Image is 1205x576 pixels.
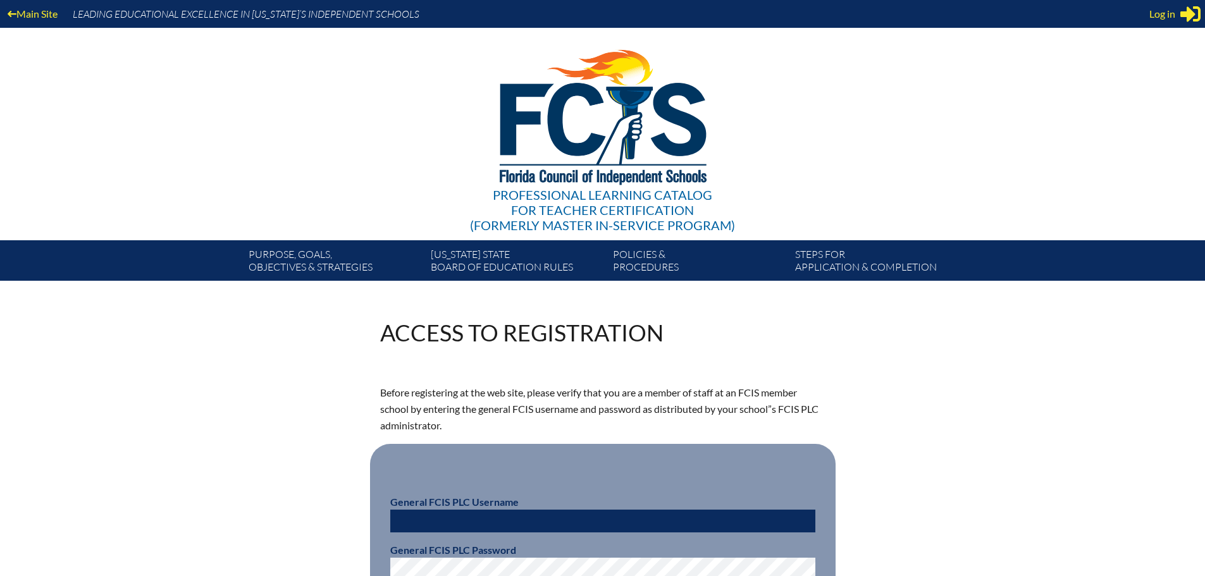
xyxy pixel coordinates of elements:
[465,25,740,235] a: Professional Learning Catalog for Teacher Certification(formerly Master In-service Program)
[380,321,664,344] h1: Access to Registration
[390,544,516,556] b: General FCIS PLC Password
[470,187,735,233] div: Professional Learning Catalog (formerly Master In-service Program)
[3,5,63,22] a: Main Site
[244,245,426,281] a: Purpose, goals,objectives & strategies
[390,496,519,508] b: General FCIS PLC Username
[426,245,608,281] a: [US_STATE] StateBoard of Education rules
[472,28,733,200] img: FCISlogo221.eps
[790,245,972,281] a: Steps forapplication & completion
[1149,6,1175,21] span: Log in
[511,202,694,218] span: for Teacher Certification
[608,245,790,281] a: Policies &Procedures
[380,384,825,434] p: Before registering at the web site, please verify that you are a member of staff at an FCIS membe...
[1180,4,1201,24] svg: Sign in or register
